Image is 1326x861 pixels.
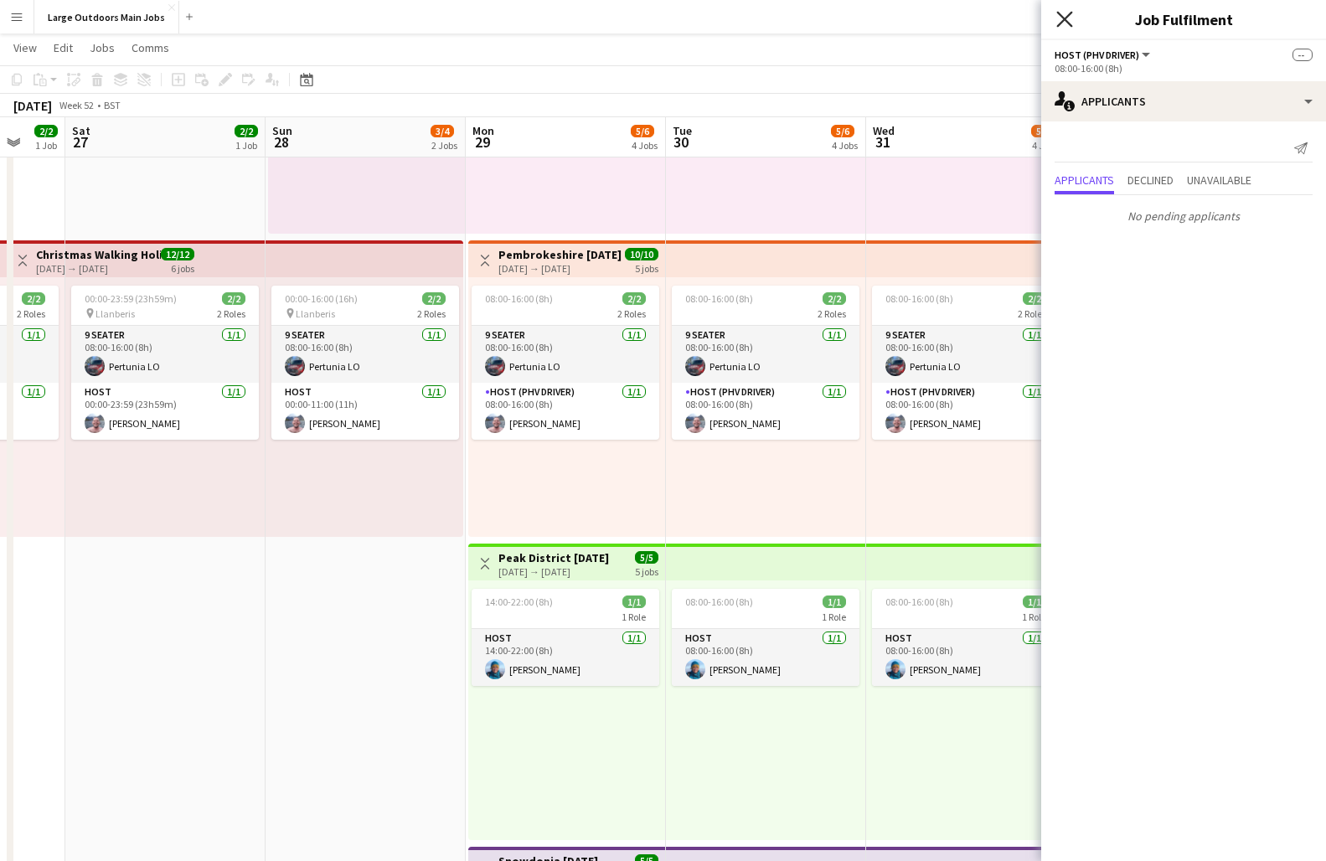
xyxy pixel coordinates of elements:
[72,123,90,138] span: Sat
[1127,174,1174,186] span: Declined
[1032,139,1058,152] div: 4 Jobs
[1055,174,1114,186] span: Applicants
[622,611,646,623] span: 1 Role
[670,132,692,152] span: 30
[1031,125,1055,137] span: 5/6
[632,139,658,152] div: 4 Jobs
[685,595,753,608] span: 08:00-16:00 (8h)
[622,595,646,608] span: 1/1
[617,307,646,320] span: 2 Roles
[672,589,859,686] div: 08:00-16:00 (8h)1/11 RoleHost1/108:00-16:00 (8h)[PERSON_NAME]
[1041,81,1326,121] div: Applicants
[7,37,44,59] a: View
[1055,62,1313,75] div: 08:00-16:00 (8h)
[13,97,52,114] div: [DATE]
[85,292,177,305] span: 00:00-23:59 (23h59m)
[1023,292,1046,305] span: 2/2
[161,248,194,260] span: 12/12
[498,550,609,565] h3: Peak District [DATE]
[485,595,553,608] span: 14:00-22:00 (8h)
[71,286,259,440] app-job-card: 00:00-23:59 (23h59m)2/2 Llanberis2 Roles9 Seater1/108:00-16:00 (8h)Pertunia LOHost1/100:00-23:59 ...
[36,247,161,262] h3: Christmas Walking Holiday in [GEOGRAPHIC_DATA]
[672,629,859,686] app-card-role: Host1/108:00-16:00 (8h)[PERSON_NAME]
[873,123,895,138] span: Wed
[54,40,73,55] span: Edit
[631,125,654,137] span: 5/6
[36,262,161,275] div: [DATE] → [DATE]
[271,326,459,383] app-card-role: 9 Seater1/108:00-16:00 (8h)Pertunia LO
[635,551,658,564] span: 5/5
[472,383,659,440] app-card-role: Host (PHV Driver)1/108:00-16:00 (8h)[PERSON_NAME]
[34,125,58,137] span: 2/2
[171,260,194,275] div: 6 jobs
[1187,174,1251,186] span: Unavailable
[125,37,176,59] a: Comms
[872,383,1060,440] app-card-role: Host (PHV Driver)1/108:00-16:00 (8h)[PERSON_NAME]
[1023,595,1046,608] span: 1/1
[422,292,446,305] span: 2/2
[823,292,846,305] span: 2/2
[1055,49,1153,61] button: Host (PHV Driver)
[34,1,179,34] button: Large Outdoors Main Jobs
[104,99,121,111] div: BST
[271,286,459,440] app-job-card: 00:00-16:00 (16h)2/2 Llanberis2 Roles9 Seater1/108:00-16:00 (8h)Pertunia LOHost1/100:00-11:00 (11...
[271,383,459,440] app-card-role: Host1/100:00-11:00 (11h)[PERSON_NAME]
[1022,611,1046,623] span: 1 Role
[498,262,623,275] div: [DATE] → [DATE]
[672,383,859,440] app-card-role: Host (PHV Driver)1/108:00-16:00 (8h)[PERSON_NAME]
[625,248,658,260] span: 10/10
[673,123,692,138] span: Tue
[55,99,97,111] span: Week 52
[83,37,121,59] a: Jobs
[872,589,1060,686] app-job-card: 08:00-16:00 (8h)1/11 RoleHost1/108:00-16:00 (8h)[PERSON_NAME]
[417,307,446,320] span: 2 Roles
[222,292,245,305] span: 2/2
[22,292,45,305] span: 2/2
[1041,202,1326,230] p: No pending applicants
[470,132,494,152] span: 29
[272,123,292,138] span: Sun
[296,307,335,320] span: Llanberis
[872,286,1060,440] app-job-card: 08:00-16:00 (8h)2/22 Roles9 Seater1/108:00-16:00 (8h)Pertunia LOHost (PHV Driver)1/108:00-16:00 (...
[672,326,859,383] app-card-role: 9 Seater1/108:00-16:00 (8h)Pertunia LO
[285,292,358,305] span: 00:00-16:00 (16h)
[47,37,80,59] a: Edit
[71,326,259,383] app-card-role: 9 Seater1/108:00-16:00 (8h)Pertunia LO
[672,286,859,440] div: 08:00-16:00 (8h)2/22 Roles9 Seater1/108:00-16:00 (8h)Pertunia LOHost (PHV Driver)1/108:00-16:00 (...
[132,40,169,55] span: Comms
[431,139,457,152] div: 2 Jobs
[1055,49,1139,61] span: Host (PHV Driver)
[635,564,658,578] div: 5 jobs
[270,132,292,152] span: 28
[498,247,623,262] h3: Pembrokeshire [DATE] Cottage
[472,589,659,686] app-job-card: 14:00-22:00 (8h)1/11 RoleHost1/114:00-22:00 (8h)[PERSON_NAME]
[1292,49,1313,61] span: --
[13,40,37,55] span: View
[872,629,1060,686] app-card-role: Host1/108:00-16:00 (8h)[PERSON_NAME]
[823,595,846,608] span: 1/1
[35,139,57,152] div: 1 Job
[885,595,953,608] span: 08:00-16:00 (8h)
[235,139,257,152] div: 1 Job
[431,125,454,137] span: 3/4
[872,326,1060,383] app-card-role: 9 Seater1/108:00-16:00 (8h)Pertunia LO
[498,565,609,578] div: [DATE] → [DATE]
[17,307,45,320] span: 2 Roles
[485,292,553,305] span: 08:00-16:00 (8h)
[822,611,846,623] span: 1 Role
[472,286,659,440] app-job-card: 08:00-16:00 (8h)2/22 Roles9 Seater1/108:00-16:00 (8h)Pertunia LOHost (PHV Driver)1/108:00-16:00 (...
[472,123,494,138] span: Mon
[818,307,846,320] span: 2 Roles
[870,132,895,152] span: 31
[95,307,135,320] span: Llanberis
[635,260,658,275] div: 5 jobs
[831,125,854,137] span: 5/6
[90,40,115,55] span: Jobs
[1018,307,1046,320] span: 2 Roles
[472,326,659,383] app-card-role: 9 Seater1/108:00-16:00 (8h)Pertunia LO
